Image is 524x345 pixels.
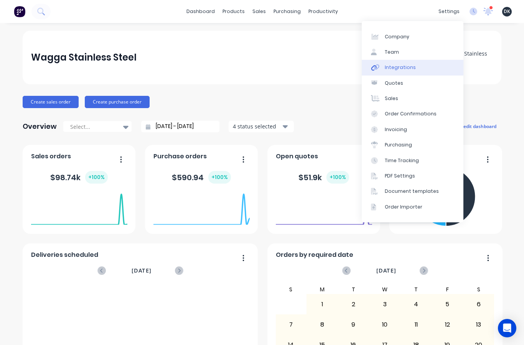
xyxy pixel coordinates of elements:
button: edit dashboard [458,121,501,131]
a: Purchasing [362,137,463,153]
div: Purchasing [385,141,412,148]
div: Time Tracking [385,157,419,164]
div: sales [249,6,270,17]
span: DK [504,8,510,15]
span: Sales orders [31,152,71,161]
button: 4 status selected [229,121,294,132]
div: 12 [432,315,463,334]
a: PDF Settings [362,168,463,184]
div: $ 590.94 [172,171,231,184]
div: Order Confirmations [385,110,437,117]
a: Order Confirmations [362,106,463,122]
a: Sales [362,91,463,106]
a: Team [362,44,463,60]
div: $ 51.9k [298,171,349,184]
a: Document templates [362,184,463,199]
div: $ 98.74k [50,171,108,184]
span: Open quotes [276,152,318,161]
a: Time Tracking [362,153,463,168]
div: 13 [463,315,494,334]
div: M [306,285,338,294]
div: Team [385,49,399,56]
a: Invoicing [362,122,463,137]
div: 11 [401,315,432,334]
div: 9 [338,315,369,334]
span: [DATE] [132,266,152,275]
a: Quotes [362,76,463,91]
div: 3 [369,295,400,314]
div: + 100 % [326,171,349,184]
div: W [369,285,400,294]
div: Order Importer [385,204,422,210]
div: S [463,285,494,294]
div: 7 [276,315,306,334]
span: Purchase orders [153,152,207,161]
div: S [275,285,307,294]
div: + 100 % [208,171,231,184]
div: F [432,285,463,294]
div: PDF Settings [385,172,415,179]
div: 1 [307,295,338,314]
div: Invoicing [385,126,407,133]
div: Overview [23,119,57,134]
div: productivity [305,6,342,17]
div: Quotes [385,80,403,87]
div: Wagga Stainless Steel [31,50,137,65]
div: 4 [401,295,432,314]
div: Sales [385,95,398,102]
div: T [338,285,369,294]
div: 5 [432,295,463,314]
a: Integrations [362,60,463,75]
div: T [400,285,432,294]
div: products [219,6,249,17]
div: Integrations [385,64,416,71]
a: Order Importer [362,199,463,215]
div: purchasing [270,6,305,17]
div: 2 [338,295,369,314]
div: 8 [307,315,338,334]
img: Wagga Stainless Steel [439,49,493,66]
div: 10 [369,315,400,334]
div: Company [385,33,409,40]
div: Document templates [385,188,439,195]
a: Company [362,29,463,44]
div: settings [435,6,463,17]
div: 4 status selected [233,122,281,130]
div: 6 [463,295,494,314]
div: Open Intercom Messenger [498,319,516,337]
span: [DATE] [376,266,396,275]
div: + 100 % [85,171,108,184]
button: Create purchase order [85,96,150,108]
a: dashboard [183,6,219,17]
img: Factory [14,6,25,17]
button: Create sales order [23,96,79,108]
